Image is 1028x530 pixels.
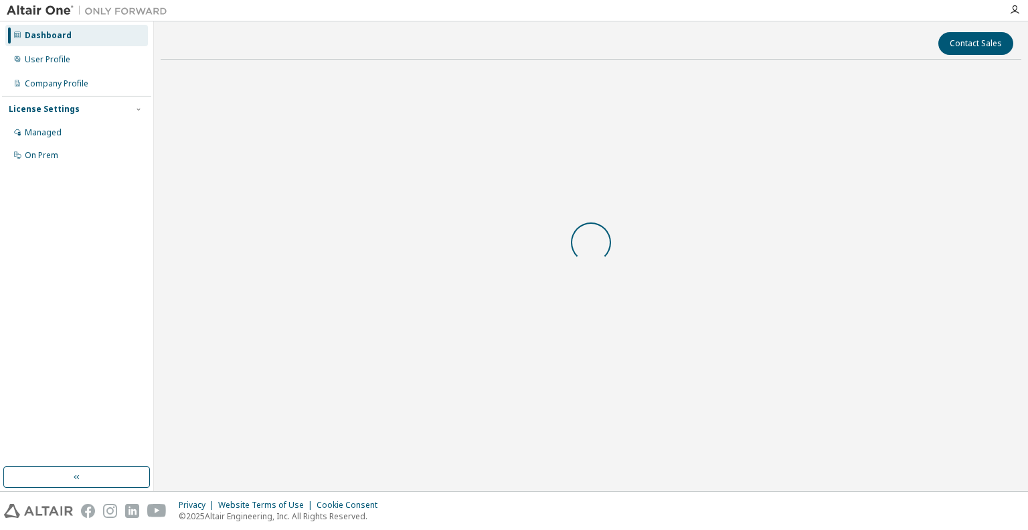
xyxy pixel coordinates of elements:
div: Cookie Consent [317,500,385,511]
div: Website Terms of Use [218,500,317,511]
p: © 2025 Altair Engineering, Inc. All Rights Reserved. [179,511,385,522]
button: Contact Sales [938,32,1013,55]
img: Altair One [7,4,174,17]
img: facebook.svg [81,504,95,518]
div: Company Profile [25,78,88,89]
div: On Prem [25,150,58,161]
div: Managed [25,127,62,138]
div: Privacy [179,500,218,511]
div: User Profile [25,54,70,65]
img: instagram.svg [103,504,117,518]
div: License Settings [9,104,80,115]
img: altair_logo.svg [4,504,73,518]
img: youtube.svg [147,504,167,518]
div: Dashboard [25,30,72,41]
img: linkedin.svg [125,504,139,518]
